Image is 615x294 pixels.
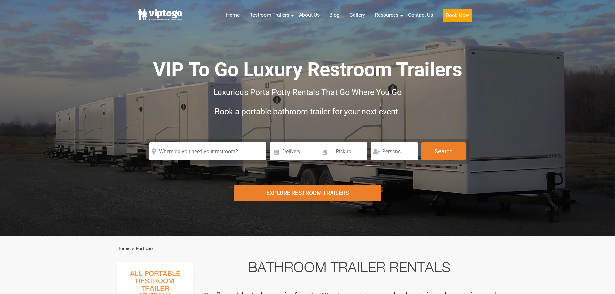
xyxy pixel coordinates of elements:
input: Delivery [270,142,316,160]
input: Pickup [319,142,368,160]
a: Contact Us [403,8,438,22]
span: | [316,142,318,163]
a: Blog [324,8,344,22]
span: Luxurious Porta Potty Rentals That Go Where You Go [214,87,402,97]
div: Explore Restroom Trailers [234,185,381,201]
a: Home [221,8,244,22]
a: Book Now [438,8,477,26]
a: Restroom Trailers [244,8,294,22]
button: Search [421,142,466,160]
span: VIP To Go Luxury Restroom Trailers [153,58,462,81]
a: About Us [294,8,324,22]
input: Where do you need your restroom? [149,142,266,160]
a: Home [117,246,129,251]
li: Portfolio [130,245,153,253]
span: Book a portable bathroom trailer for your next event. [215,107,400,116]
h2: Bathroom Trailer Rentals [202,262,497,277]
button: Book Now [443,9,472,22]
input: Persons [371,142,418,160]
a: Gallery [344,8,370,22]
a: Resources [370,8,403,22]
